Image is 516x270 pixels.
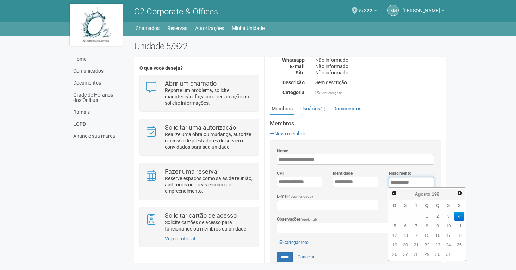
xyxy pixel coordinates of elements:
[299,103,327,114] a: Usuários(1)
[400,250,411,259] a: 27
[422,250,432,259] a: 29
[310,57,446,63] div: Não informado
[447,203,450,208] span: Sexta
[390,221,400,230] a: 5
[282,80,305,85] strong: Descrição
[165,131,253,150] p: Realize uma obra ou mudança, autorize o acesso de prestadores de serviço e convidados para sua un...
[277,170,285,177] label: CPF
[72,77,124,89] a: Documentos
[72,118,124,130] a: LGPD
[282,57,305,63] strong: Whatsapp
[390,231,400,240] a: 12
[165,87,253,106] p: Reporte um problema, solicite manutenção, faça uma reclamação ou solicite informações.
[72,130,124,142] a: Anuncie sua marca
[290,63,305,69] strong: E-mail
[145,80,253,106] a: Abrir um chamado Reporte um problema, solicite manutenção, faça uma reclamação ou solicite inform...
[165,236,195,241] a: Veja o tutorial
[425,203,429,208] span: Quarta
[277,193,313,200] label: E-mail
[443,240,454,249] a: 24
[454,221,464,230] a: 11
[400,221,411,230] a: 6
[422,231,432,240] a: 15
[422,212,432,221] a: 1
[402,1,440,13] span: Karine Mansour Soares
[433,221,443,230] a: 9
[315,90,344,96] div: Sem categoria
[443,212,454,221] a: 3
[389,170,411,177] label: Nascimento
[359,1,372,13] span: 5/322
[270,103,294,115] a: Membros
[400,240,411,249] a: 20
[167,23,187,33] a: Reservas
[232,23,265,33] a: Minha Unidade
[432,191,440,197] span: 198
[359,9,377,14] a: 5/322
[415,191,430,197] span: Agosto
[310,79,446,86] div: Sem descrição
[72,53,124,65] a: Home
[288,195,313,198] span: (recomendado)
[310,69,446,76] div: Não informado
[415,203,417,208] span: Terça
[301,217,317,221] span: (opcional)
[422,221,432,230] a: 8
[333,170,353,177] label: Identidade
[134,41,447,51] h2: Unidade 5/322
[277,148,288,154] label: Nome
[390,240,400,249] a: 19
[134,7,218,17] span: O2 Corporate & Offices
[390,189,398,197] a: Anterior
[165,124,236,131] strong: Solicitar uma autorização
[457,190,462,196] span: Próximo
[277,239,311,246] a: Carregar foto
[443,221,454,230] a: 10
[320,106,325,111] small: (1)
[390,250,400,259] a: 26
[433,250,443,259] a: 30
[443,231,454,240] a: 17
[165,175,253,194] p: Reserve espaços como salas de reunião, auditórios ou áreas comum do empreendimento.
[331,103,363,114] a: Documentos
[72,106,124,118] a: Ramais
[411,221,421,230] a: 7
[145,124,253,150] a: Solicitar uma autorização Realize uma obra ou mudança, autorize o acesso de prestadores de serviç...
[458,203,461,208] span: Sábado
[277,216,317,223] label: Observações
[456,189,464,197] a: Próximo
[165,212,237,219] strong: Solicitar cartão de acesso
[195,23,224,33] a: Autorizações
[72,65,124,77] a: Comunicados
[72,89,124,106] a: Grade de Horários dos Ônibus
[443,250,454,259] a: 31
[145,213,253,232] a: Solicitar cartão de acesso Solicite cartões de acesso para funcionários ou membros da unidade.
[270,121,441,127] strong: Membros
[270,131,305,136] a: Novo membro
[433,240,443,249] a: 23
[165,168,217,175] strong: Fazer uma reserva
[411,240,421,249] a: 21
[454,212,464,221] a: 4
[391,190,397,196] span: Anterior
[165,219,253,232] p: Solicite cartões de acesso para funcionários ou membros da unidade.
[433,212,443,221] a: 2
[393,203,396,208] span: Domingo
[411,231,421,240] a: 14
[387,5,399,16] a: KM
[294,252,318,262] a: Cancelar
[411,250,421,259] a: 28
[136,23,160,33] a: Chamados
[454,240,464,249] a: 25
[422,240,432,249] a: 22
[296,70,305,75] strong: Site
[310,63,446,69] div: Não informado
[165,80,217,87] strong: Abrir um chamado
[436,203,439,208] span: Quinta
[400,231,411,240] a: 13
[404,203,407,208] span: Segunda
[145,168,253,194] a: Fazer uma reserva Reserve espaços como salas de reunião, auditórios ou áreas comum do empreendime...
[70,4,123,46] img: logo.jpg
[282,90,305,95] strong: Categoria
[454,231,464,240] a: 18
